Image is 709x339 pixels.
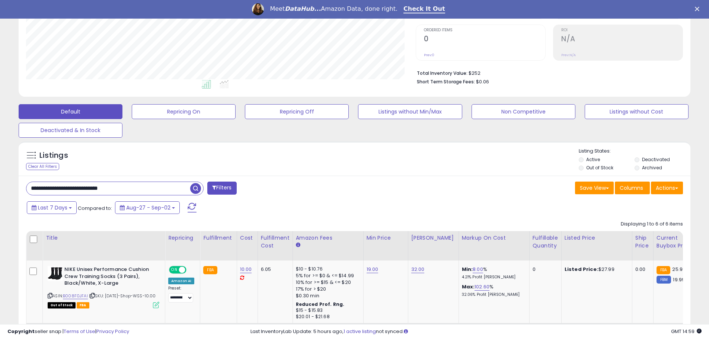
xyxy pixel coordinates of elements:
[424,35,545,45] h2: 0
[296,242,300,249] small: Amazon Fees.
[533,266,556,273] div: 0
[250,328,702,335] div: Last InventoryLab Update: 5 hours ago, not synced.
[252,3,264,15] img: Profile image for Georgie
[672,266,686,273] span: 25.99
[27,201,77,214] button: Last 7 Days
[296,314,358,320] div: $20.01 - $21.68
[240,234,255,242] div: Cost
[620,184,643,192] span: Columns
[411,266,425,273] a: 32.00
[296,266,358,272] div: $10 - $10.76
[203,266,217,274] small: FBA
[411,234,456,242] div: [PERSON_NAME]
[642,164,662,171] label: Archived
[48,302,76,308] span: All listings that are currently out of stock and unavailable for purchase on Amazon
[615,182,650,194] button: Columns
[621,221,683,228] div: Displaying 1 to 6 of 6 items
[462,266,524,280] div: %
[185,267,197,273] span: OFF
[296,272,358,279] div: 5% for >= $0 & <= $14.99
[462,275,524,280] p: 4.21% Profit [PERSON_NAME]
[459,231,529,260] th: The percentage added to the cost of goods (COGS) that forms the calculator for Min & Max prices.
[203,234,233,242] div: Fulfillment
[358,104,462,119] button: Listings without Min/Max
[296,301,345,307] b: Reduced Prof. Rng.
[261,234,290,250] div: Fulfillment Cost
[170,267,179,273] span: ON
[296,279,358,286] div: 10% for >= $15 & <= $20
[240,266,252,273] a: 10.00
[642,156,670,163] label: Deactivated
[296,286,358,292] div: 17% for > $20
[285,5,321,12] i: DataHub...
[462,284,524,297] div: %
[635,234,650,250] div: Ship Price
[462,266,473,273] b: Min:
[48,266,63,281] img: 41i7UqZ2+nL._SL40_.jpg
[296,307,358,314] div: $15 - $15.83
[64,266,155,289] b: NIKE Unisex Performance Cushion Crew Training Socks (3 Pairs), Black/White, X-Large
[26,163,59,170] div: Clear All Filters
[657,276,671,284] small: FBM
[64,328,95,335] a: Terms of Use
[19,123,122,138] button: Deactivated & In Stock
[462,283,475,290] b: Max:
[651,182,683,194] button: Actions
[89,293,156,299] span: | SKU: [DATE]-Shop-WSS-10.00
[367,266,379,273] a: 19.00
[462,234,526,242] div: Markup on Cost
[565,234,629,242] div: Listed Price
[586,164,613,171] label: Out of Stock
[424,53,434,57] small: Prev: 0
[7,328,35,335] strong: Copyright
[7,328,129,335] div: seller snap | |
[46,234,162,242] div: Title
[586,156,600,163] label: Active
[475,283,489,291] a: 102.60
[344,328,376,335] a: 1 active listing
[565,266,598,273] b: Listed Price:
[565,266,626,273] div: $27.99
[657,234,695,250] div: Current Buybox Price
[533,234,558,250] div: Fulfillable Quantity
[561,35,683,45] h2: N/A
[132,104,236,119] button: Repricing On
[168,278,194,284] div: Amazon AI
[417,68,677,77] li: $252
[671,328,702,335] span: 2025-09-10 14:59 GMT
[296,292,358,299] div: $0.30 min
[78,205,112,212] span: Compared to:
[476,78,489,85] span: $0.06
[96,328,129,335] a: Privacy Policy
[585,104,689,119] button: Listings without Cost
[473,266,483,273] a: 8.00
[245,104,349,119] button: Repricing Off
[296,234,360,242] div: Amazon Fees
[126,204,170,211] span: Aug-27 - Sep-02
[77,302,89,308] span: FBA
[38,204,67,211] span: Last 7 Days
[207,182,236,195] button: Filters
[39,150,68,161] h5: Listings
[579,148,690,155] p: Listing States:
[367,234,405,242] div: Min Price
[561,28,683,32] span: ROI
[115,201,180,214] button: Aug-27 - Sep-02
[657,266,670,274] small: FBA
[417,70,467,76] b: Total Inventory Value:
[561,53,576,57] small: Prev: N/A
[403,5,445,13] a: Check It Out
[19,104,122,119] button: Default
[261,266,287,273] div: 6.05
[48,266,159,307] div: ASIN:
[635,266,648,273] div: 0.00
[472,104,575,119] button: Non Competitive
[575,182,614,194] button: Save View
[673,276,685,283] span: 19.99
[270,5,397,13] div: Meet Amazon Data, done right.
[695,7,702,11] div: Close
[168,234,197,242] div: Repricing
[424,28,545,32] span: Ordered Items
[63,293,88,299] a: B008F0JFAI
[417,79,475,85] b: Short Term Storage Fees:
